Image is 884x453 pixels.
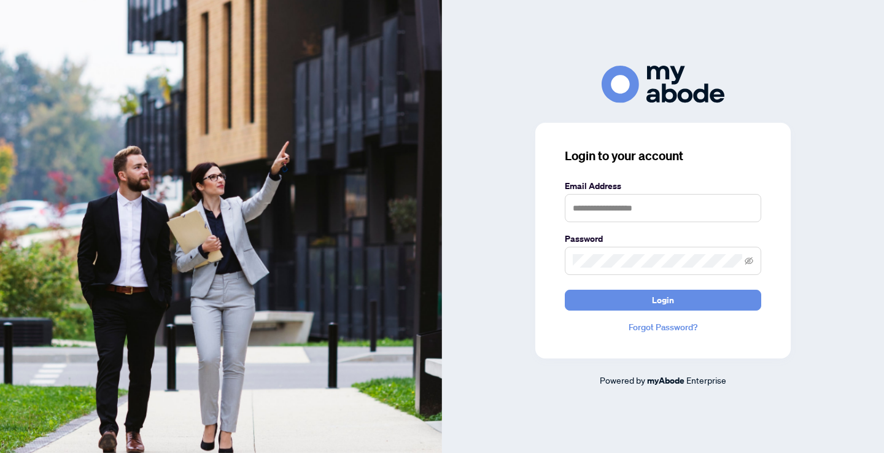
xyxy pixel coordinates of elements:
label: Email Address [565,179,761,193]
img: ma-logo [602,66,724,103]
span: Enterprise [686,374,726,385]
span: Powered by [600,374,645,385]
a: Forgot Password? [565,320,761,334]
a: myAbode [647,374,684,387]
label: Password [565,232,761,246]
button: Login [565,290,761,311]
span: Login [652,290,674,310]
h3: Login to your account [565,147,761,165]
span: eye-invisible [745,257,753,265]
